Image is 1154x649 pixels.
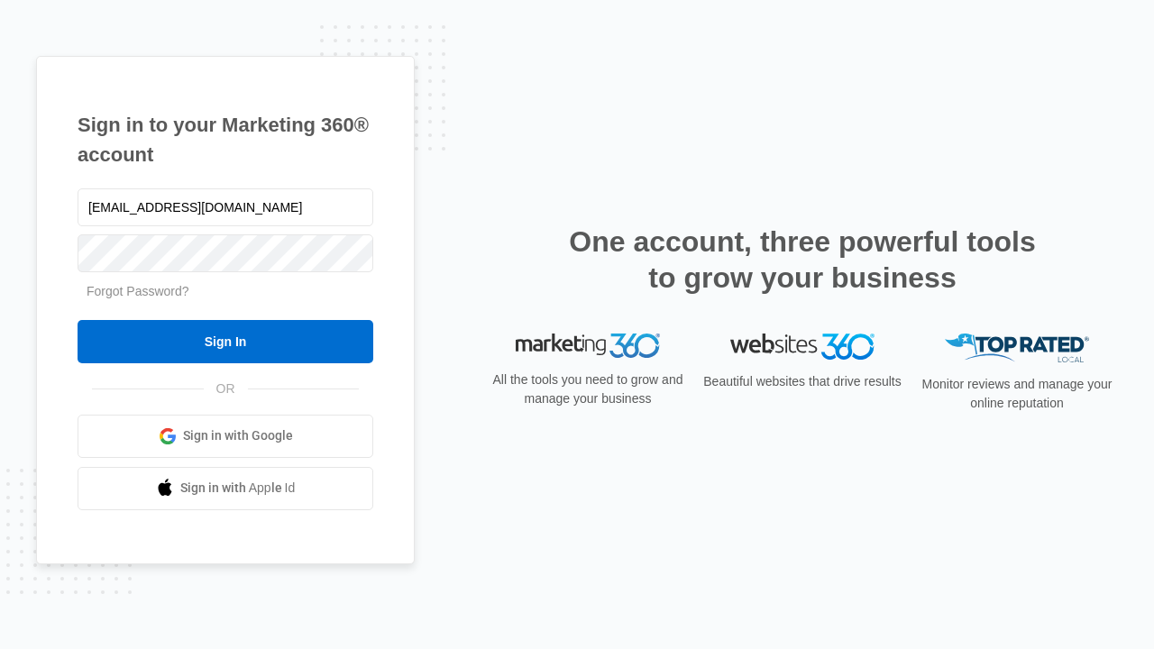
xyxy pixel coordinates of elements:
[516,334,660,359] img: Marketing 360
[78,188,373,226] input: Email
[78,467,373,510] a: Sign in with Apple Id
[945,334,1089,363] img: Top Rated Local
[730,334,875,360] img: Websites 360
[180,479,296,498] span: Sign in with Apple Id
[78,110,373,169] h1: Sign in to your Marketing 360® account
[78,320,373,363] input: Sign In
[78,415,373,458] a: Sign in with Google
[87,284,189,298] a: Forgot Password?
[183,426,293,445] span: Sign in with Google
[204,379,248,398] span: OR
[563,224,1041,296] h2: One account, three powerful tools to grow your business
[701,372,903,391] p: Beautiful websites that drive results
[916,375,1118,413] p: Monitor reviews and manage your online reputation
[487,370,689,408] p: All the tools you need to grow and manage your business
